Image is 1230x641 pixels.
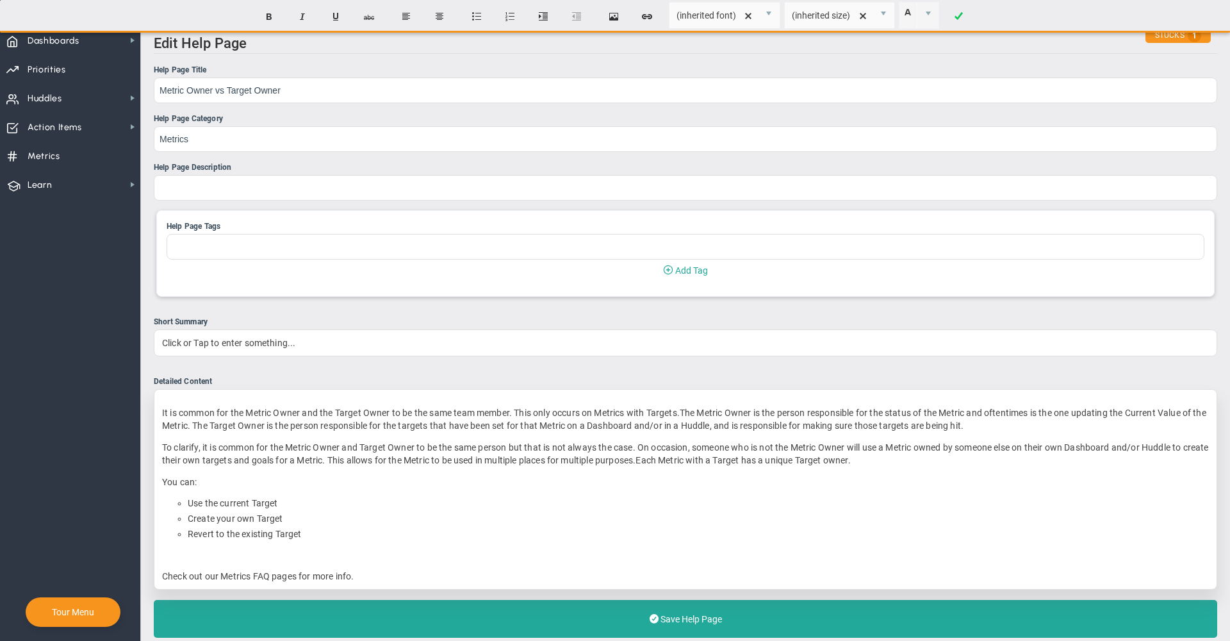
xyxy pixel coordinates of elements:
input: Help Page Tags [167,234,1204,260]
span: Action Items [28,114,82,141]
p: It is common for the Metric Owner and the Target Owner to be the same team member. This only occu... [162,406,1209,432]
span: Dashboards [28,28,79,54]
input: Font Name [669,3,758,28]
span: 1 [1188,29,1201,42]
p: You can: [162,476,1209,488]
button: Strikethrough [354,4,384,29]
span: Priorities [28,56,66,83]
button: Bold [254,4,284,29]
input: Help Page Category [154,126,1217,152]
input: Help Page Title [154,78,1217,103]
div: Help Page Tags [167,221,1204,233]
span: select [917,3,939,28]
span: select [758,3,780,28]
button: Save Help Page [154,600,1217,638]
h2: Edit Help Page [154,35,1217,54]
input: Font Size [785,3,873,28]
span: Add Tag [675,265,708,276]
span: select [873,3,894,28]
button: Underline [320,4,351,29]
div: Help Page Title [154,64,1217,76]
div: Help Page Description [154,162,1217,174]
button: Insert unordered list [461,4,492,29]
div: Check out our Metrics FAQ pages for more info. [162,571,1209,581]
button: Center text [424,4,455,29]
button: Insert hyperlink [632,4,662,29]
button: Align text left [391,4,422,29]
span: Learn [28,172,52,199]
button: Tour Menu [48,606,98,618]
div: Short Summary [154,316,1217,328]
button: Insert ordered list [495,4,525,29]
p: To clarify, it is common for the Metric Owner and Target Owner to be the same person but that is ... [162,441,1209,467]
input: Help Page Description [154,175,1217,201]
div: Detailed Content [154,376,1217,388]
div: Click or Tap to enter something... [154,329,1217,356]
button: Italic [287,4,318,29]
button: Indent [528,4,559,29]
button: Add Tag [167,260,1204,280]
li: Use the current Target [188,497,1209,510]
li: Create your own Target [188,513,1209,525]
div: STUCKS [1145,28,1211,43]
div: Help Page Category [154,113,1217,125]
span: Current selected color is rgba(255, 255, 255, 0) [899,2,939,29]
span: Metrics [28,143,60,170]
a: Done! [943,4,974,29]
li: Revert to the existing Target [188,528,1209,540]
span: Huddles [28,85,62,112]
button: Insert image [598,4,629,29]
span: Save Help Page [660,614,722,624]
